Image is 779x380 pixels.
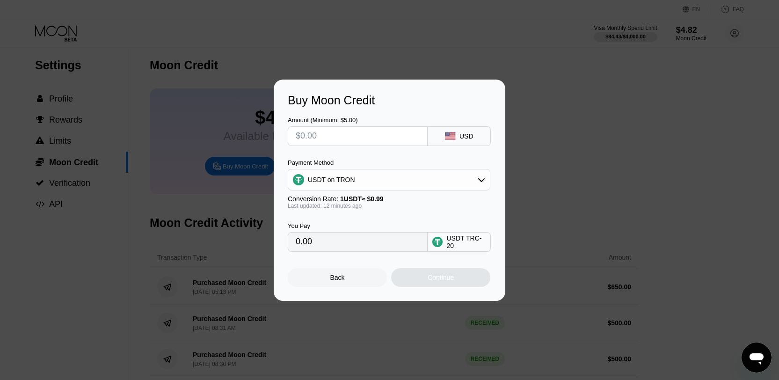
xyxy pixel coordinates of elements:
[288,268,387,287] div: Back
[459,132,473,140] div: USD
[742,343,772,373] iframe: Button to launch messaging window
[288,159,490,166] div: Payment Method
[330,274,345,281] div: Back
[288,117,428,124] div: Amount (Minimum: $5.00)
[288,170,490,189] div: USDT on TRON
[288,222,428,229] div: You Pay
[288,94,491,107] div: Buy Moon Credit
[446,234,486,249] div: USDT TRC-20
[288,195,490,203] div: Conversion Rate:
[296,127,420,146] input: $0.00
[308,176,355,183] div: USDT on TRON
[340,195,384,203] span: 1 USDT ≈ $0.99
[288,203,490,209] div: Last updated: 12 minutes ago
